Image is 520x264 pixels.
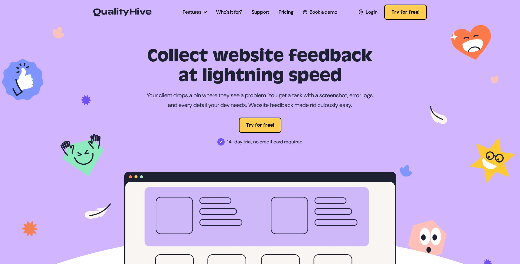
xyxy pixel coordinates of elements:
[279,9,294,16] a: Pricing
[239,118,281,133] button: Try for free!
[217,138,225,146] img: 14-day trial, no credit card required
[146,91,374,110] p: Your client drops a pin where they see a problem. You get a task with a screenshot, error logs, a...
[303,9,337,16] a: Book a demo
[359,9,378,16] a: Login
[124,46,396,86] h1: Collect website feedback at lightning speed
[93,8,151,16] img: QualityHive - Bug Tracking Tool
[384,5,427,20] button: Try for free!
[366,9,378,16] span: Login
[216,9,242,16] a: Who's it for?
[183,9,207,16] a: Features
[227,137,303,147] span: 14-day trial, no credit card required
[303,10,307,14] img: Book a QualityHive Demo
[252,9,269,16] a: Support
